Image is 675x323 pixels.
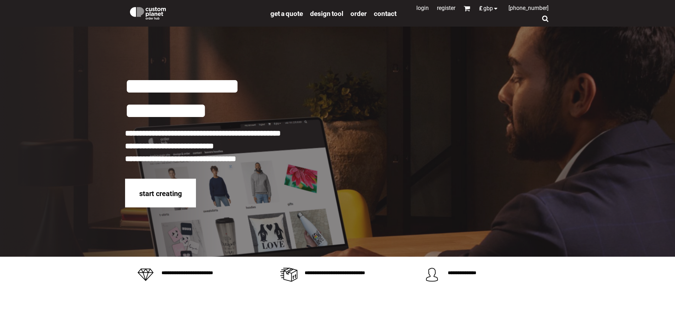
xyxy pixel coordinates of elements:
a: Login [416,5,429,11]
span: GBP [483,6,493,11]
span: start creating [139,189,182,198]
a: Custom Planet [125,2,267,23]
a: Register [437,5,455,11]
a: order [350,9,367,17]
span: [PHONE_NUMBER] [508,5,549,11]
span: £ [479,6,483,11]
a: Contact [374,9,396,17]
img: Custom Planet [129,5,167,20]
span: get a quote [270,10,303,18]
a: get a quote [270,9,303,17]
a: design tool [310,9,343,17]
span: order [350,10,367,18]
span: Contact [374,10,396,18]
span: design tool [310,10,343,18]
